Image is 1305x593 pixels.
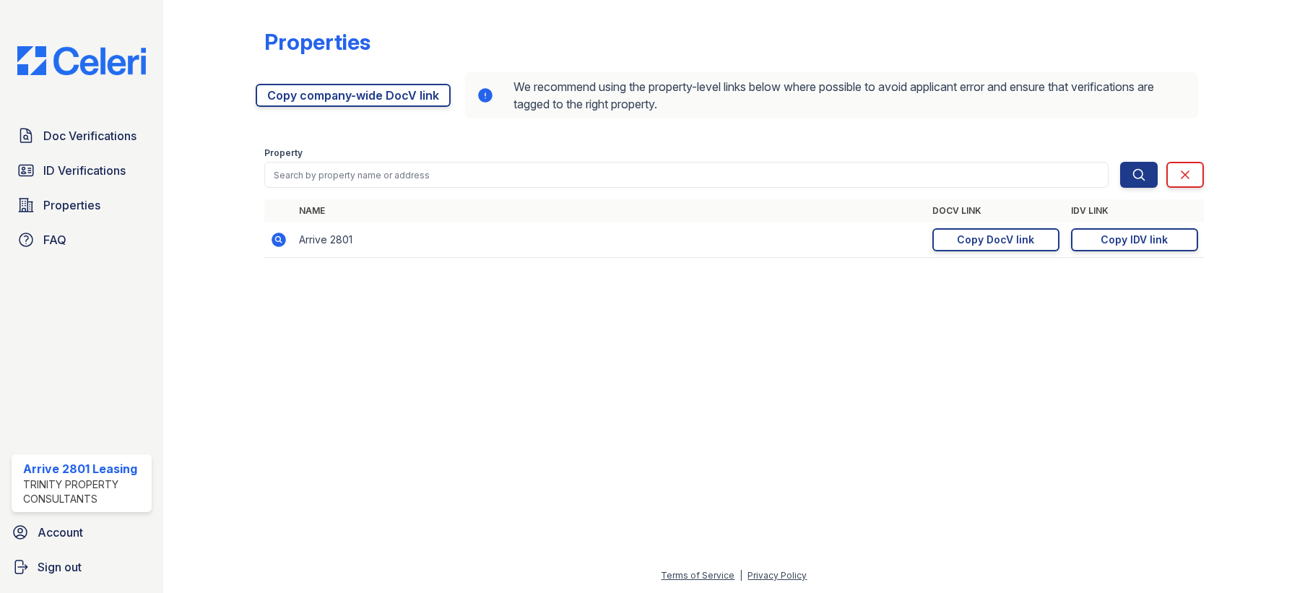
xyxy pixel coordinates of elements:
a: Doc Verifications [12,121,152,150]
label: Property [264,147,303,159]
a: Sign out [6,553,157,581]
th: Name [293,199,926,222]
a: Terms of Service [661,570,734,581]
img: CE_Logo_Blue-a8612792a0a2168367f1c8372b55b34899dd931a85d93a1a3d3e32e68fde9ad4.png [6,46,157,75]
a: Account [6,518,157,547]
div: | [740,570,742,581]
div: Properties [264,29,370,55]
div: Arrive 2801 Leasing [23,460,146,477]
a: ID Verifications [12,156,152,185]
td: Arrive 2801 [293,222,926,258]
div: Copy DocV link [957,233,1034,247]
a: Properties [12,191,152,220]
th: DocV Link [927,199,1065,222]
span: Account [38,524,83,541]
div: We recommend using the property-level links below where possible to avoid applicant error and ens... [465,72,1197,118]
div: Copy IDV link [1101,233,1168,247]
span: Properties [43,196,100,214]
span: Sign out [38,558,82,576]
span: ID Verifications [43,162,126,179]
th: IDV Link [1065,199,1204,222]
span: Doc Verifications [43,127,136,144]
a: Privacy Policy [747,570,807,581]
a: FAQ [12,225,152,254]
a: Copy DocV link [932,228,1059,251]
div: Trinity Property Consultants [23,477,146,506]
span: FAQ [43,231,66,248]
a: Copy company-wide DocV link [256,84,451,107]
input: Search by property name or address [264,162,1108,188]
a: Copy IDV link [1071,228,1198,251]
